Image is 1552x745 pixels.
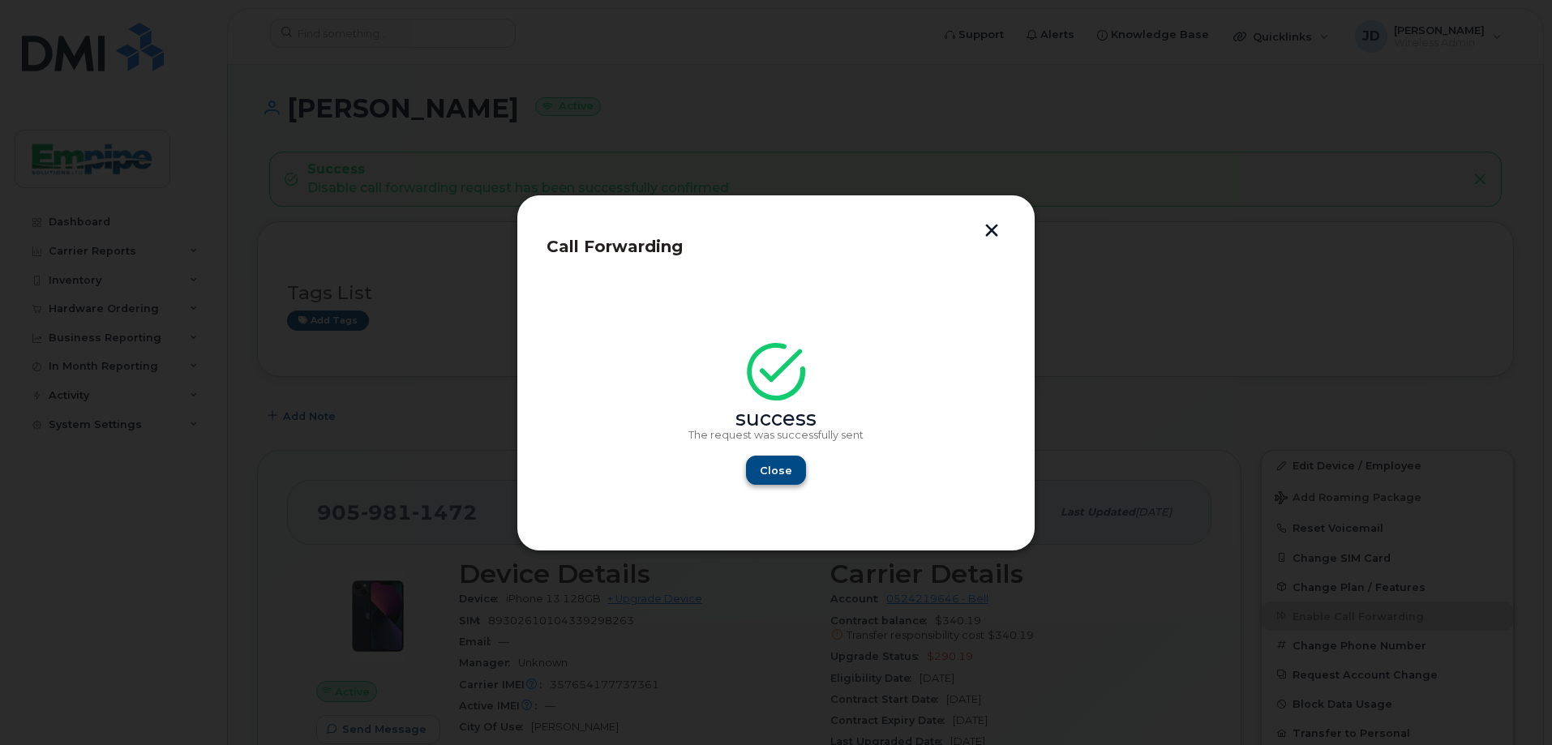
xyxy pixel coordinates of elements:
span: Call Forwarding [547,237,683,256]
div: success [688,413,864,426]
button: Close [746,456,806,485]
p: The request was successfully sent [688,429,864,442]
iframe: Messenger Launcher [1481,674,1540,733]
span: Close [760,463,792,478]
